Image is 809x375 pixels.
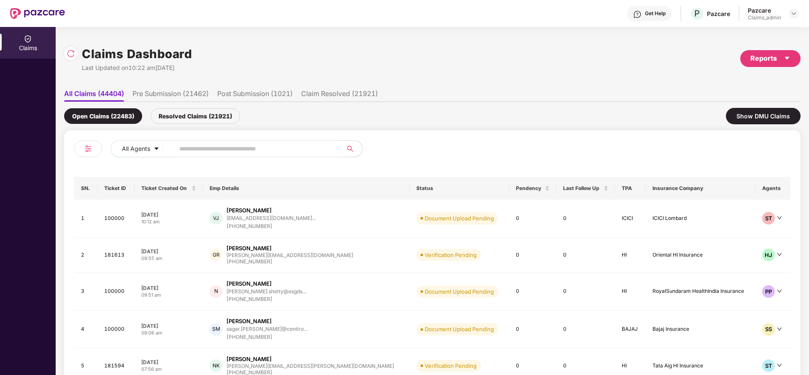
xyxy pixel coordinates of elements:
[141,185,190,192] span: Ticket Created On
[141,211,196,218] div: [DATE]
[154,146,159,153] span: caret-down
[141,322,196,329] div: [DATE]
[83,144,93,154] img: svg+xml;base64,PHN2ZyB4bWxucz0iaHR0cDovL3d3dy53My5vcmcvMjAwMC9zdmciIHdpZHRoPSIyNCIgaGVpZ2h0PSIyNC...
[74,311,97,348] td: 4
[141,359,196,366] div: [DATE]
[777,215,782,220] span: down
[227,317,272,325] div: [PERSON_NAME]
[141,248,196,255] div: [DATE]
[227,355,272,363] div: [PERSON_NAME]
[777,363,782,368] span: down
[615,273,646,311] td: HI
[762,212,775,225] div: ST
[135,177,203,200] th: Ticket Created On
[227,333,307,341] div: [PHONE_NUMBER]
[141,284,196,292] div: [DATE]
[615,311,646,348] td: BAJAJ
[762,359,775,372] div: ST
[141,218,196,225] div: 10:12 am
[516,185,543,192] span: Pendency
[132,89,209,102] li: Pre Submission (21462)
[210,212,222,225] div: VJ
[10,8,65,19] img: New Pazcare Logo
[97,311,135,348] td: 100000
[227,363,394,369] div: [PERSON_NAME][EMAIL_ADDRESS][PERSON_NAME][DOMAIN_NAME]
[122,144,150,153] span: All Agents
[203,177,410,200] th: Emp Details
[210,285,222,298] div: N
[646,238,755,273] td: Oriental HI Insurance
[646,200,755,238] td: ICICI Lombard
[141,366,196,373] div: 07:56 am
[615,238,646,273] td: HI
[74,200,97,238] td: 1
[762,323,775,336] div: SS
[509,200,556,238] td: 0
[227,215,316,221] div: [EMAIL_ADDRESS][DOMAIN_NAME]...
[425,214,494,222] div: Document Upload Pending
[633,10,642,19] img: svg+xml;base64,PHN2ZyBpZD0iSGVscC0zMngzMiIgeG1sbnM9Imh0dHA6Ly93d3cudzMub3JnLzIwMDAvc3ZnIiB3aWR0aD...
[645,10,666,17] div: Get Help
[750,53,790,64] div: Reports
[227,280,272,288] div: [PERSON_NAME]
[556,273,615,311] td: 0
[509,177,556,200] th: Pendency
[748,6,781,14] div: Pazcare
[755,177,790,200] th: Agents
[82,63,192,72] div: Last Updated on 10:22 am[DATE]
[615,177,646,200] th: TPA
[227,289,306,294] div: [PERSON_NAME].shetty@esgds...
[210,249,222,261] div: GR
[410,177,509,200] th: Status
[726,108,801,124] div: Show DMU Claims
[646,273,755,311] td: RoyalSundaram HealthIndia Insurance
[141,292,196,299] div: 09:51 am
[97,238,135,273] td: 181613
[111,140,178,157] button: All Agentscaret-down
[784,55,790,62] span: caret-down
[509,273,556,311] td: 0
[694,8,700,19] span: P
[64,89,124,102] li: All Claims (44404)
[97,273,135,311] td: 100000
[777,327,782,332] span: down
[777,252,782,257] span: down
[74,238,97,273] td: 2
[97,177,135,200] th: Ticket ID
[82,45,192,63] h1: Claims Dashboard
[227,244,272,252] div: [PERSON_NAME]
[151,108,240,124] div: Resolved Claims (21921)
[217,89,293,102] li: Post Submission (1021)
[556,311,615,348] td: 0
[425,362,477,370] div: Verification Pending
[97,200,135,238] td: 100000
[74,177,97,200] th: SN.
[342,140,363,157] button: search
[563,185,602,192] span: Last Follow Up
[615,200,646,238] td: ICICI
[74,273,97,311] td: 3
[777,289,782,294] span: down
[227,326,307,332] div: sagar.[PERSON_NAME]@centiro...
[227,258,353,266] div: [PHONE_NUMBER]
[509,311,556,348] td: 0
[227,252,353,258] div: [PERSON_NAME][EMAIL_ADDRESS][DOMAIN_NAME]
[210,359,222,372] div: NK
[509,238,556,273] td: 0
[301,89,378,102] li: Claim Resolved (21921)
[556,200,615,238] td: 0
[210,323,222,336] div: SM
[707,10,730,18] div: Pazcare
[425,325,494,333] div: Document Upload Pending
[227,222,316,230] div: [PHONE_NUMBER]
[748,14,781,21] div: Claims_admin
[646,311,755,348] td: Bajaj Insurance
[556,238,615,273] td: 0
[425,287,494,296] div: Document Upload Pending
[762,249,775,261] div: HJ
[227,295,306,303] div: [PHONE_NUMBER]
[762,285,775,298] div: PP
[556,177,615,200] th: Last Follow Up
[646,177,755,200] th: Insurance Company
[67,49,75,58] img: svg+xml;base64,PHN2ZyBpZD0iUmVsb2FkLTMyeDMyIiB4bWxucz0iaHR0cDovL3d3dy53My5vcmcvMjAwMC9zdmciIHdpZH...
